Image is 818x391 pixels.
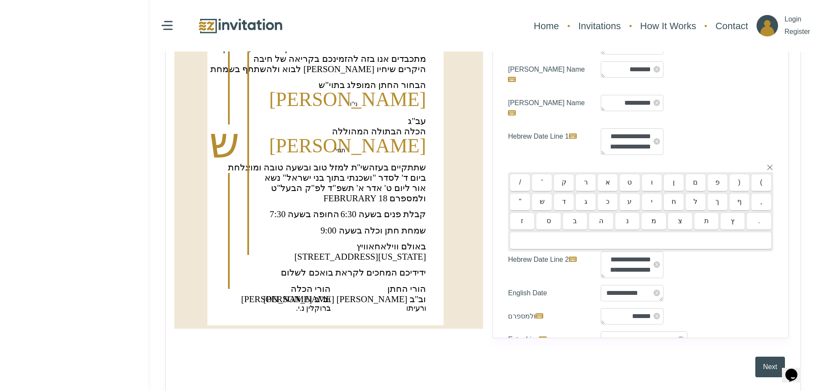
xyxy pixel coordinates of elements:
img: ico_account.png [757,15,778,36]
text: ‏הכלה הבתולה המהוללה‏ [332,126,426,136]
text: ‏ש‏ [209,119,240,167]
text: ‏הבחור החתן המופלג בתוי"ש‏ [319,80,426,90]
label: Hebrew Date Line 2 [502,252,594,278]
text: ‏שתתקיים בעזהשי''ת למזל טוב ובשעה טובה ומוצלחת‏ [228,162,426,172]
text: ‏הורי החתן‏ [387,284,426,294]
a: How It Works [636,15,700,37]
label: ולמספרם [502,308,594,324]
text: ‏ברוקלין נ.י.‏ [296,304,331,312]
text: ‏ידידיכם המחכים לקראת בואכם לשלום‏ [281,267,426,277]
span: x [678,336,684,343]
span: x [654,66,660,73]
a: Invitations [574,15,625,37]
text: ‏[PERSON_NAME] [PERSON_NAME] וב"ב‏ [263,294,426,304]
button: Next [755,357,785,377]
a: Contact [711,15,752,37]
label: Hebrew Date Line 1 [502,128,594,155]
label: [PERSON_NAME] Name [502,61,594,88]
img: logo.png [198,17,283,35]
span: x [654,100,660,106]
text: ‏[PERSON_NAME] וב"ב‏ [241,294,331,304]
text: FEBRURARY 18 ולמספרם [323,193,426,203]
iframe: chat widget [782,357,809,382]
label: Extra Line [502,331,594,348]
text: ‏תחי'‏ [335,147,345,154]
text: ‏ביום ד' לסדר "ושכנתי בתוך בני ישראל" נשא‏ [265,173,426,182]
span: x [654,313,660,319]
a: Home [529,15,563,37]
text: ‏ני"ו‏ [350,101,358,107]
text: 7:30 החופה בשעה [270,209,339,219]
span: x [654,261,660,268]
text: ‏הורי הכלה‏ [291,284,331,294]
text: [STREET_ADDRESS][US_STATE] [294,252,426,261]
text: ‏באולם ווילאחאוויץ‏ [356,241,426,251]
span: x [654,138,660,145]
text: ‏[PERSON_NAME]‏ [269,88,426,110]
button: Prev [721,357,751,377]
text: ‏ורעיתו‏ [406,304,426,312]
text: 6:30 קבלת פנים בשעה [341,209,426,219]
label: [PERSON_NAME] Name [502,95,594,121]
text: ‏אור ליום ט' אדר א' תשפ"ד לפ"ק הבעל"ט‏ [271,183,426,193]
text: ‏[PERSON_NAME]‏ [269,135,426,157]
p: Login Register [785,13,810,38]
text: ‏שמחת חתן וכלה בשעה 9:00‏ [320,225,426,235]
span: x [654,290,660,296]
text: ‏עב"ג‏ [408,116,426,126]
label: English Date [502,285,594,301]
text: ‏מתכבדים אנו בזה להזמינכם בקריאה של חיבה‏ [253,54,426,64]
text: ‏לבוא ולהשתתף בשמחת [PERSON_NAME] היקרים שיחיו‏ [210,64,426,74]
